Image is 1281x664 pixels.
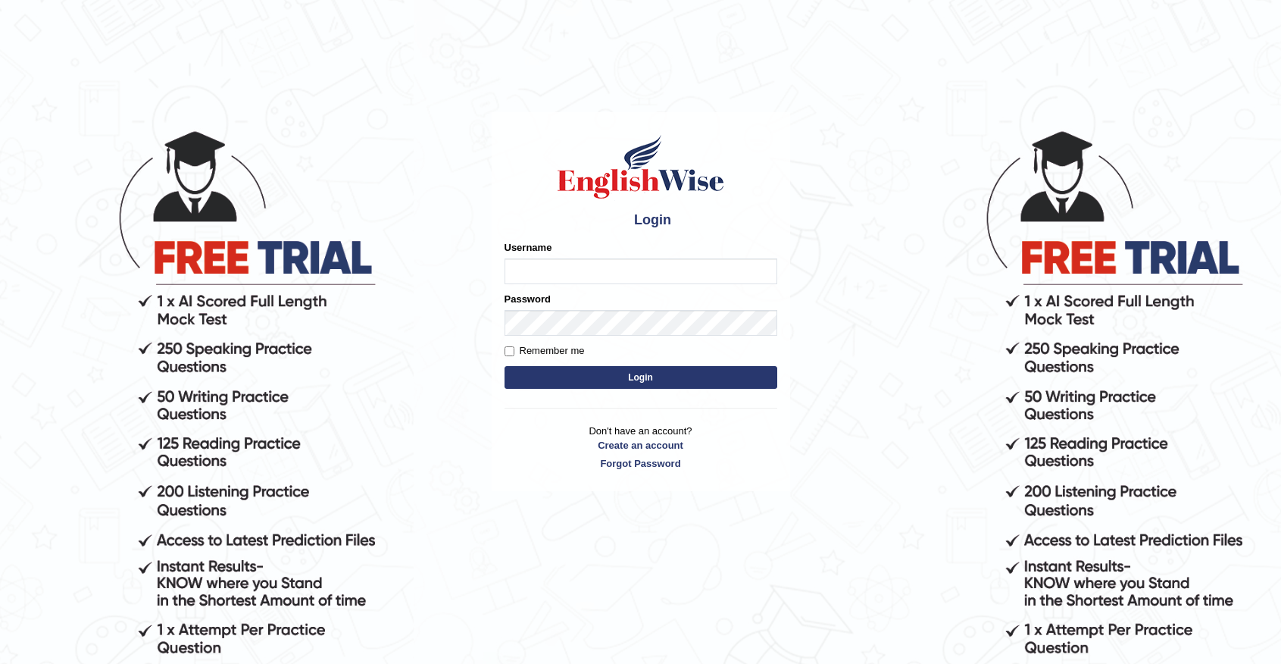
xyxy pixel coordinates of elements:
label: Password [505,292,551,306]
a: Forgot Password [505,456,777,471]
label: Username [505,240,552,255]
a: Create an account [505,438,777,453]
img: Logo of English Wise sign in for intelligent practice with AI [555,133,727,201]
input: Remember me [505,346,514,356]
label: Remember me [505,343,585,359]
h4: Login [505,208,777,233]
p: Don't have an account? [505,424,777,471]
button: Login [505,366,777,389]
